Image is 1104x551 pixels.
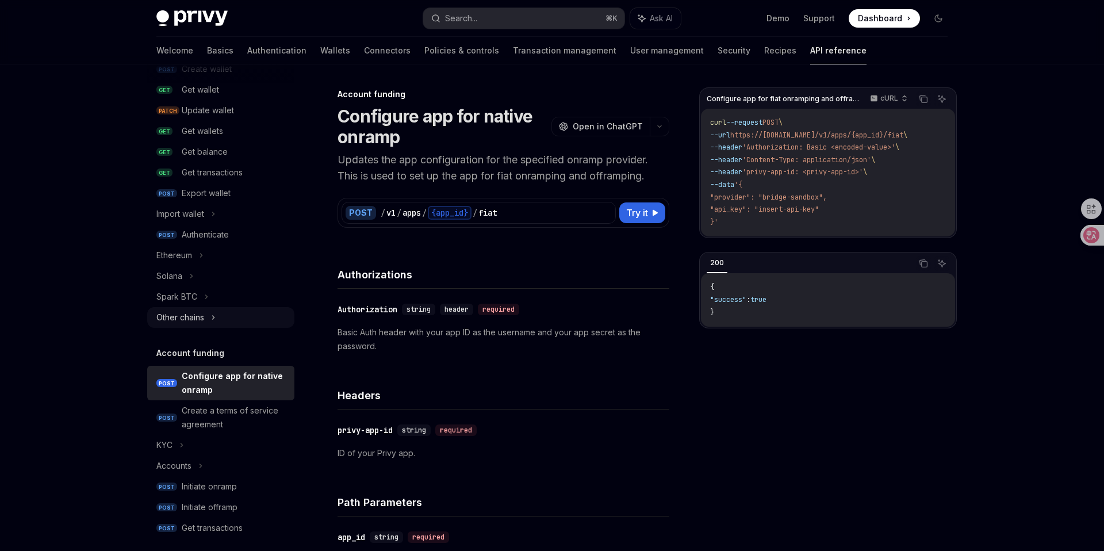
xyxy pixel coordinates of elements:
span: }' [710,217,718,227]
button: Copy the contents from the code block [916,91,931,106]
a: Wallets [320,37,350,64]
span: header [444,305,469,314]
div: / [381,207,385,219]
a: Recipes [764,37,796,64]
span: \ [895,143,899,152]
img: dark logo [156,10,228,26]
div: POST [346,206,376,220]
h1: Configure app for native onramp [338,106,547,147]
span: \ [903,131,907,140]
span: GET [156,169,172,177]
div: Create a terms of service agreement [182,404,287,431]
a: Welcome [156,37,193,64]
div: required [408,531,449,543]
h5: Account funding [156,346,224,360]
span: Ask AI [650,13,673,24]
span: POST [156,189,177,198]
span: \ [779,118,783,127]
div: Get wallet [182,83,219,97]
div: Get transactions [182,521,243,535]
div: Solana [156,269,182,283]
span: "success" [710,295,746,304]
div: app_id [338,531,365,543]
div: Accounts [156,459,191,473]
span: \ [871,155,875,164]
span: Dashboard [858,13,902,24]
a: User management [630,37,704,64]
span: { [710,282,714,292]
span: : [746,295,750,304]
div: Configure app for native onramp [182,369,287,397]
span: Open in ChatGPT [573,121,643,132]
div: / [422,207,427,219]
span: POST [156,483,177,491]
span: --data [710,180,734,189]
p: cURL [880,94,898,103]
span: Try it [626,206,648,220]
div: Initiate onramp [182,480,237,493]
span: \ [863,167,867,177]
span: --header [710,143,742,152]
button: Try it [619,202,665,223]
a: Authentication [247,37,306,64]
button: Ask AI [934,256,949,271]
a: Demo [766,13,789,24]
span: GET [156,86,172,94]
a: POSTInitiate offramp [147,497,294,518]
div: Account funding [338,89,669,100]
div: apps [402,207,421,219]
div: Get balance [182,145,228,159]
div: / [473,207,477,219]
span: --url [710,131,730,140]
a: GETGet wallets [147,121,294,141]
div: Ethereum [156,248,192,262]
a: POSTConfigure app for native onramp [147,366,294,400]
span: POST [156,414,177,422]
span: } [710,308,714,317]
button: Copy the contents from the code block [916,256,931,271]
span: POST [156,379,177,388]
a: POSTAuthenticate [147,224,294,245]
div: required [478,304,519,315]
a: POSTGet transactions [147,518,294,538]
span: '{ [734,180,742,189]
span: true [750,295,766,304]
a: Transaction management [513,37,616,64]
span: 'Content-Type: application/json' [742,155,871,164]
span: POST [156,503,177,512]
p: Updates the app configuration for the specified onramp provider. This is used to set up the app f... [338,152,669,184]
div: Get wallets [182,124,223,138]
span: string [407,305,431,314]
a: GETGet wallet [147,79,294,100]
span: "provider": "bridge-sandbox", [710,193,827,202]
span: POST [156,524,177,533]
div: privy-app-id [338,424,393,436]
span: string [402,426,426,435]
div: Spark BTC [156,290,197,304]
span: --header [710,167,742,177]
span: curl [710,118,726,127]
span: --header [710,155,742,164]
div: Get transactions [182,166,243,179]
a: Support [803,13,835,24]
span: --request [726,118,762,127]
h4: Headers [338,388,669,403]
button: cURL [864,89,913,109]
div: Other chains [156,311,204,324]
a: POSTInitiate onramp [147,476,294,497]
p: Basic Auth header with your app ID as the username and your app secret as the password. [338,326,669,353]
div: Import wallet [156,207,204,221]
span: GET [156,148,172,156]
span: PATCH [156,106,179,115]
h4: Authorizations [338,267,669,282]
span: POST [762,118,779,127]
div: Initiate offramp [182,500,237,514]
span: GET [156,127,172,136]
button: Toggle dark mode [929,9,948,28]
a: API reference [810,37,867,64]
a: Connectors [364,37,411,64]
a: Dashboard [849,9,920,28]
span: Configure app for fiat onramping and offramping. [707,94,859,104]
span: https://[DOMAIN_NAME]/v1/apps/{app_id}/fiat [730,131,903,140]
span: POST [156,231,177,239]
